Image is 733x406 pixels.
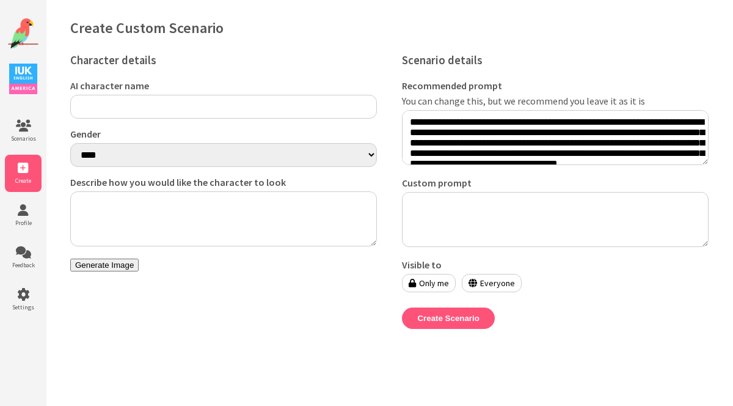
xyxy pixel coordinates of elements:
[70,53,377,67] h3: Character details
[70,18,709,37] h1: Create Custom Scenario
[402,95,709,107] label: You can change this, but we recommend you leave it as it is
[70,128,377,140] label: Gender
[5,303,42,311] span: Settings
[70,259,139,271] button: Generate Image
[462,274,522,292] label: Everyone
[402,308,495,329] button: Create Scenario
[402,53,709,67] h3: Scenario details
[5,177,42,185] span: Create
[402,177,709,189] label: Custom prompt
[70,176,377,188] label: Describe how you would like the character to look
[8,18,38,49] img: Website Logo
[402,79,709,92] label: Recommended prompt
[5,261,42,269] span: Feedback
[9,64,37,94] img: IUK Logo
[5,135,42,142] span: Scenarios
[402,274,456,292] label: Only me
[70,79,377,92] label: AI character name
[402,259,709,271] label: Visible to
[5,219,42,227] span: Profile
